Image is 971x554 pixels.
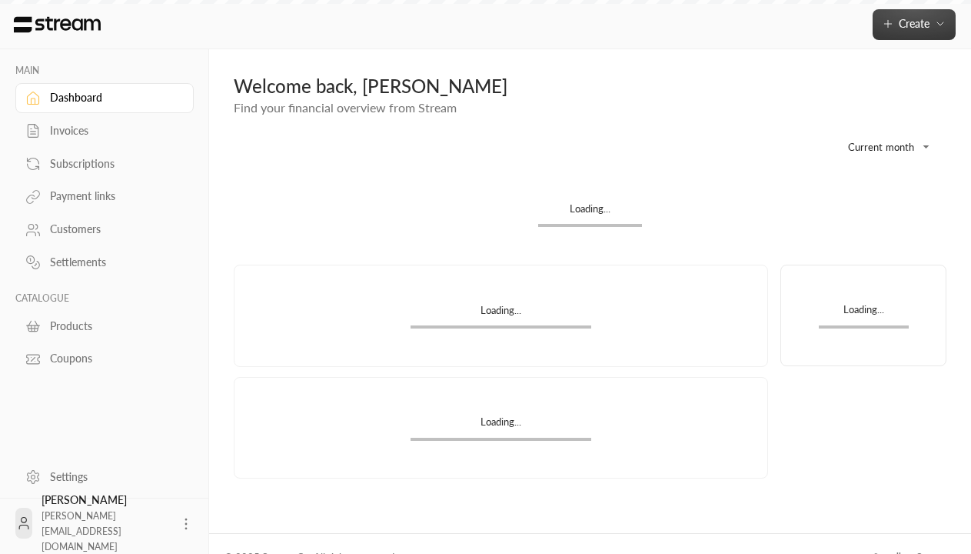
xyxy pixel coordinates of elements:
div: Welcome back, [PERSON_NAME] [234,74,946,98]
div: Loading... [538,202,642,224]
a: Settings [15,462,194,492]
span: [PERSON_NAME][EMAIL_ADDRESS][DOMAIN_NAME] [42,510,121,552]
a: Coupons [15,344,194,374]
div: Coupons [50,351,175,366]
div: Settlements [50,255,175,270]
div: Loading... [411,303,591,325]
div: Payment links [50,189,175,204]
span: Create [899,17,929,30]
a: Settlements [15,248,194,278]
a: Customers [15,215,194,245]
div: Settings [50,469,175,485]
a: Invoices [15,116,194,146]
a: Products [15,311,194,341]
div: Products [50,319,175,334]
button: Create [873,9,956,40]
a: Payment links [15,182,194,212]
p: MAIN [15,65,194,77]
div: Subscriptions [50,156,175,172]
div: Invoices [50,123,175,138]
div: Loading... [411,415,591,437]
div: Dashboard [50,90,175,105]
img: Logo [12,16,102,33]
p: CATALOGUE [15,292,194,305]
div: Loading... [819,302,909,325]
a: Subscriptions [15,149,194,179]
div: Customers [50,222,175,237]
div: Current month [823,127,939,167]
span: Find your financial overview from Stream [234,100,457,115]
a: Dashboard [15,83,194,113]
div: [PERSON_NAME] [42,492,169,554]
